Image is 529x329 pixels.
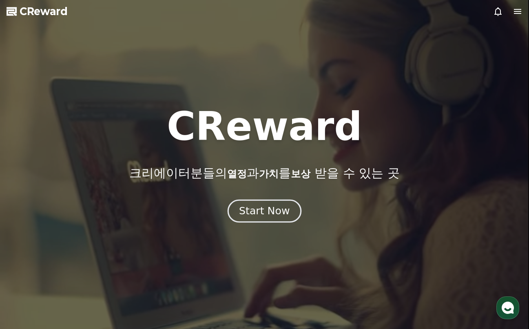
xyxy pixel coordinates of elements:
[229,208,300,216] a: Start Now
[291,168,310,180] span: 보상
[2,259,54,279] a: 홈
[105,259,157,279] a: 설정
[54,259,105,279] a: 대화
[20,5,68,18] span: CReward
[7,5,68,18] a: CReward
[227,168,247,180] span: 열정
[239,204,290,218] div: Start Now
[129,166,399,180] p: 크리에이터분들의 과 를 받을 수 있는 곳
[228,200,301,223] button: Start Now
[259,168,279,180] span: 가치
[75,271,84,278] span: 대화
[167,107,362,146] h1: CReward
[26,271,31,278] span: 홈
[126,271,136,278] span: 설정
